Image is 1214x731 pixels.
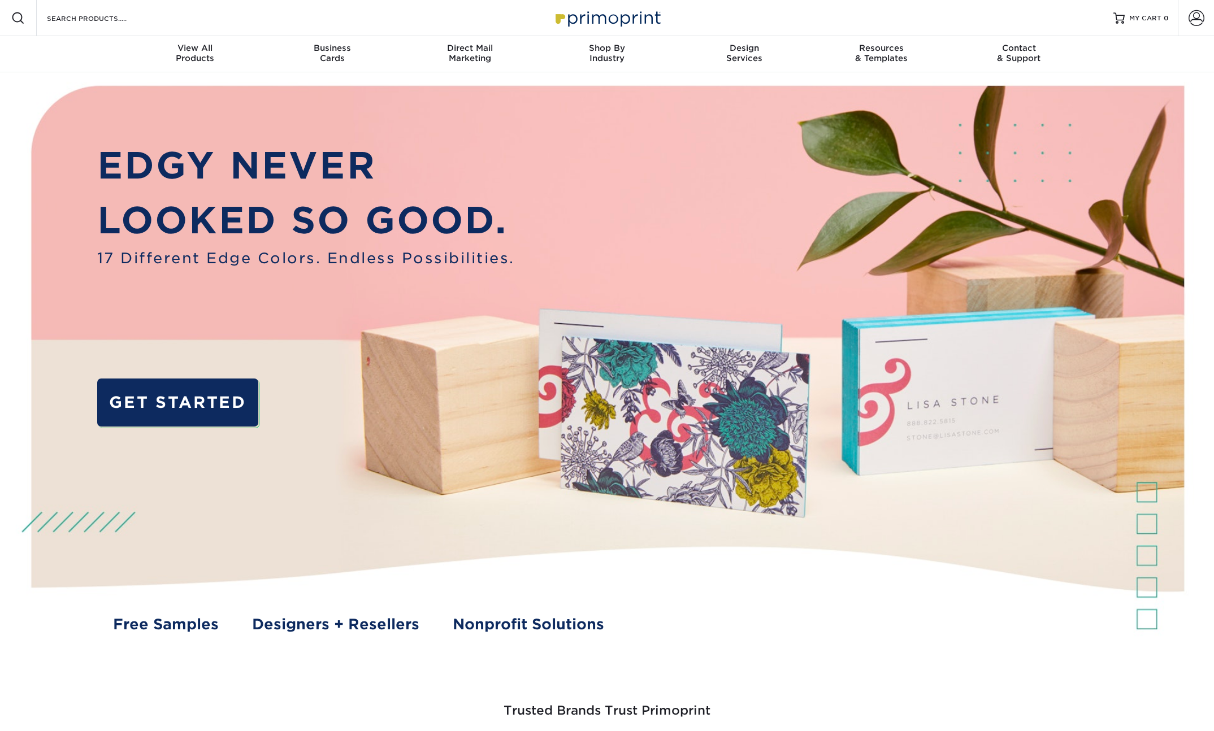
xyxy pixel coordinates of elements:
[127,36,264,72] a: View AllProducts
[1129,14,1161,23] span: MY CART
[401,36,539,72] a: Direct MailMarketing
[550,6,664,30] img: Primoprint
[539,36,676,72] a: Shop ByIndustry
[1164,14,1169,22] span: 0
[950,43,1087,63] div: & Support
[675,43,813,53] span: Design
[127,43,264,53] span: View All
[252,613,419,636] a: Designers + Resellers
[539,43,676,63] div: Industry
[97,378,259,427] a: GET STARTED
[675,36,813,72] a: DesignServices
[97,193,515,248] p: LOOKED SO GOOD.
[97,247,515,269] span: 17 Different Edge Colors. Endless Possibilities.
[113,613,219,636] a: Free Samples
[453,613,604,636] a: Nonprofit Solutions
[950,43,1087,53] span: Contact
[539,43,676,53] span: Shop By
[401,43,539,53] span: Direct Mail
[264,43,401,53] span: Business
[813,43,950,63] div: & Templates
[950,36,1087,72] a: Contact& Support
[264,43,401,63] div: Cards
[127,43,264,63] div: Products
[813,36,950,72] a: Resources& Templates
[264,36,401,72] a: BusinessCards
[675,43,813,63] div: Services
[97,138,515,193] p: EDGY NEVER
[401,43,539,63] div: Marketing
[46,11,156,25] input: SEARCH PRODUCTS.....
[813,43,950,53] span: Resources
